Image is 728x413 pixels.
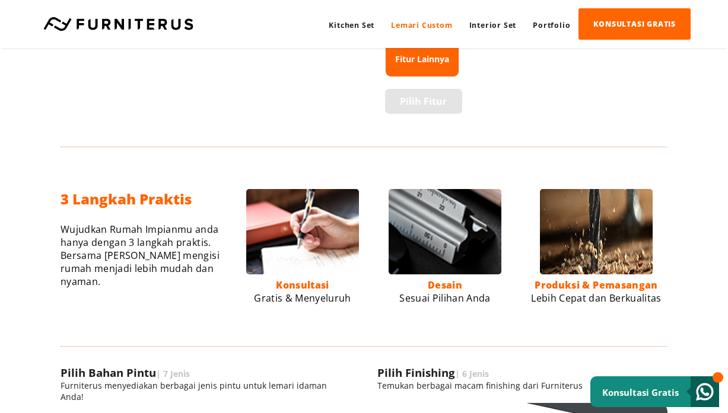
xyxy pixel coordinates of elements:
h3: Pilih Finishing [377,365,667,380]
p: Temukan berbagai macam finishing dari Furniterus [377,380,667,391]
p: Konsultasi [231,278,374,292]
a: Interior Set [461,9,525,41]
a: Portfolio [524,9,578,41]
h2: 3 Langkah Praktis [61,189,231,209]
small: Konsultasi Gratis [602,386,679,398]
p: Wujudkan Rumah Impianmu anda hanya dengan 3 langkah praktis. Bersama [PERSON_NAME] mengisi rumah ... [61,223,231,288]
span: | 7 Jenis [156,368,190,379]
p: Furniterus menyediakan berbagai jenis pintu untuk lemari idaman Anda! [61,380,351,402]
a: Lemari Custom [383,9,460,41]
p: Sesuai Pilihan Anda [374,292,516,305]
p: Gratis & Menyeluruh [231,292,374,305]
p: Desain [374,278,516,292]
a: Konsultasi Gratis [590,376,719,407]
h3: Pilih Bahan Pintu [61,365,351,380]
a: KONSULTASI GRATIS [578,8,691,40]
a: Kitchen Set [320,9,383,41]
